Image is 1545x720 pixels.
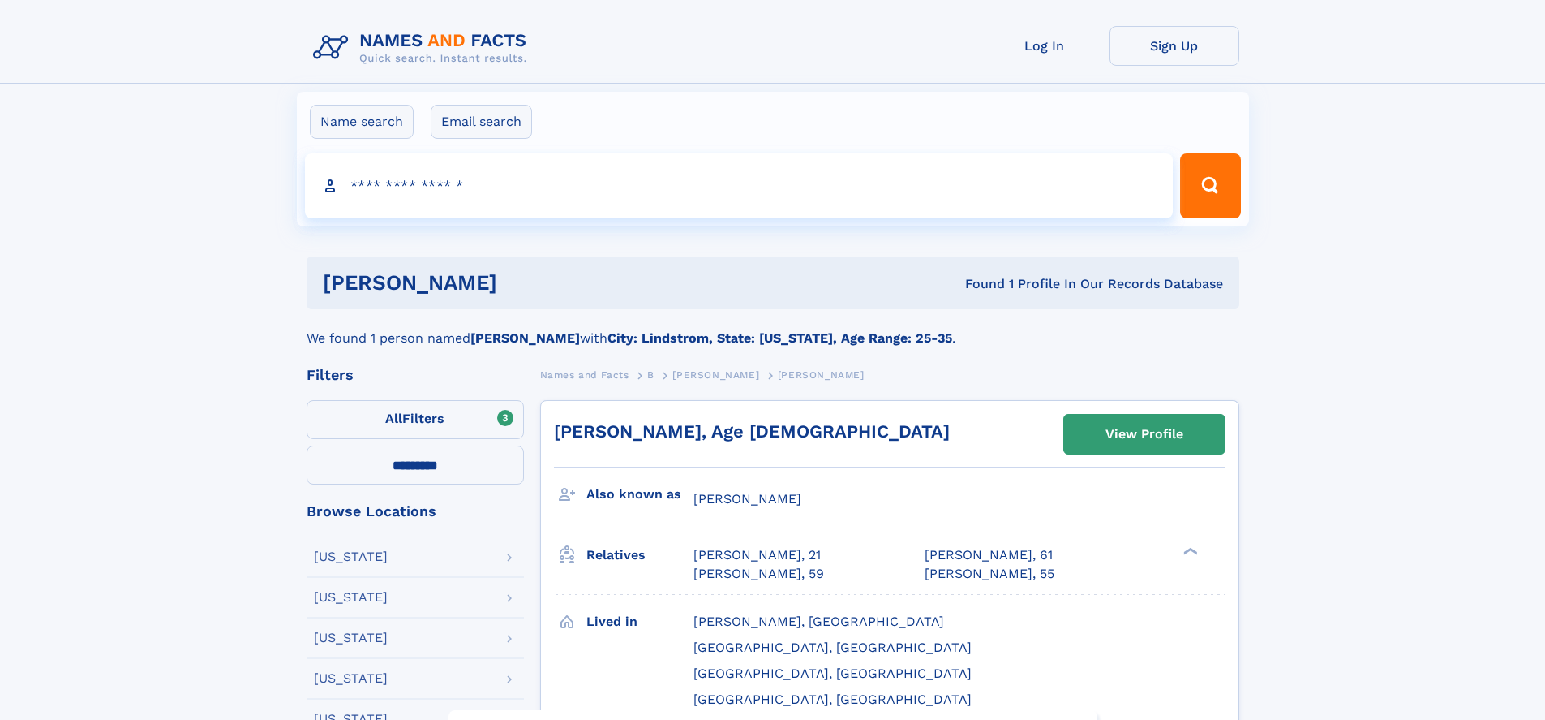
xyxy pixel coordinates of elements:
[1064,415,1225,454] a: View Profile
[672,364,759,385] a: [PERSON_NAME]
[307,26,540,70] img: Logo Names and Facts
[586,541,693,569] h3: Relatives
[1179,546,1199,557] div: ❯
[307,400,524,439] label: Filters
[314,591,388,604] div: [US_STATE]
[586,481,693,508] h3: Also known as
[323,273,732,293] h1: [PERSON_NAME]
[307,504,524,519] div: Browse Locations
[305,153,1174,218] input: search input
[540,364,629,385] a: Names and Facts
[1105,416,1183,453] div: View Profile
[693,692,972,707] span: [GEOGRAPHIC_DATA], [GEOGRAPHIC_DATA]
[314,550,388,563] div: [US_STATE]
[925,565,1054,583] a: [PERSON_NAME], 55
[731,275,1223,293] div: Found 1 Profile In Our Records Database
[693,614,944,629] span: [PERSON_NAME], [GEOGRAPHIC_DATA]
[607,330,952,346] b: City: Lindstrom, State: [US_STATE], Age Range: 25-35
[307,309,1239,348] div: We found 1 person named with .
[647,364,654,385] a: B
[470,330,580,346] b: [PERSON_NAME]
[554,421,950,442] a: [PERSON_NAME], Age [DEMOGRAPHIC_DATA]
[314,672,388,685] div: [US_STATE]
[1180,153,1240,218] button: Search Button
[1109,26,1239,66] a: Sign Up
[672,369,759,381] span: [PERSON_NAME]
[693,546,821,564] a: [PERSON_NAME], 21
[925,546,1053,564] a: [PERSON_NAME], 61
[586,608,693,636] h3: Lived in
[385,411,402,426] span: All
[647,369,654,381] span: B
[980,26,1109,66] a: Log In
[693,491,801,507] span: [PERSON_NAME]
[778,369,865,381] span: [PERSON_NAME]
[431,105,532,139] label: Email search
[693,666,972,681] span: [GEOGRAPHIC_DATA], [GEOGRAPHIC_DATA]
[310,105,414,139] label: Name search
[314,632,388,645] div: [US_STATE]
[693,565,824,583] a: [PERSON_NAME], 59
[693,640,972,655] span: [GEOGRAPHIC_DATA], [GEOGRAPHIC_DATA]
[307,368,524,382] div: Filters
